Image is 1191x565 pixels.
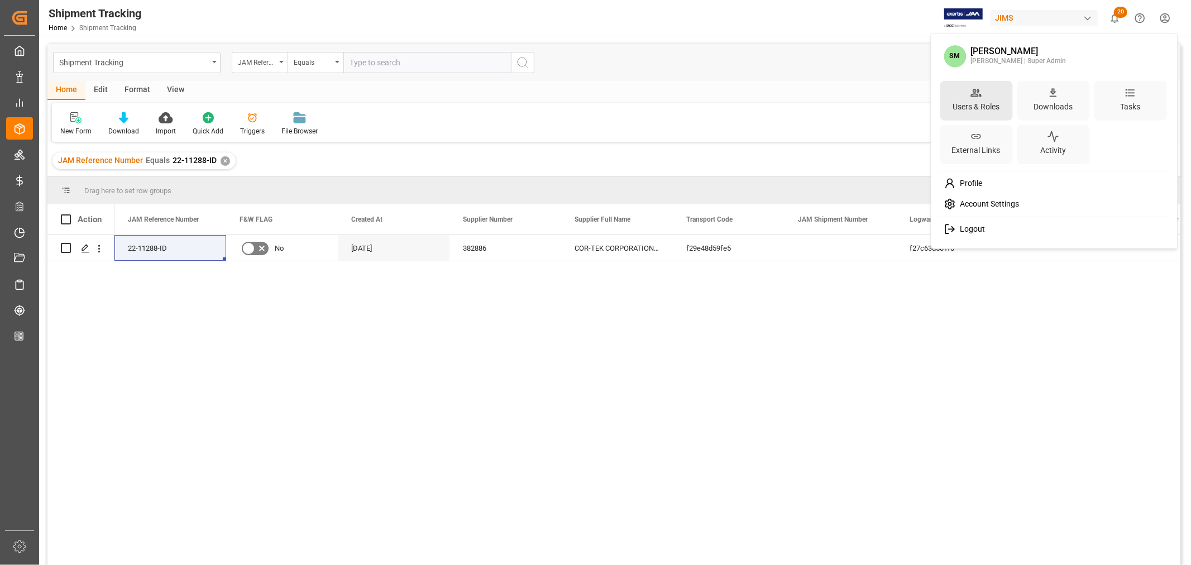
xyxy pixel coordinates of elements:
div: [PERSON_NAME] | Super Admin [970,56,1066,66]
span: SM [944,45,966,68]
span: Profile [955,179,982,189]
div: External Links [950,142,1003,159]
div: Activity [1038,142,1068,159]
div: Users & Roles [950,98,1002,114]
div: Downloads [1031,98,1075,114]
span: Logout [955,224,985,234]
div: [PERSON_NAME] [970,46,1066,56]
span: Account Settings [955,199,1019,209]
div: Tasks [1118,98,1142,114]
